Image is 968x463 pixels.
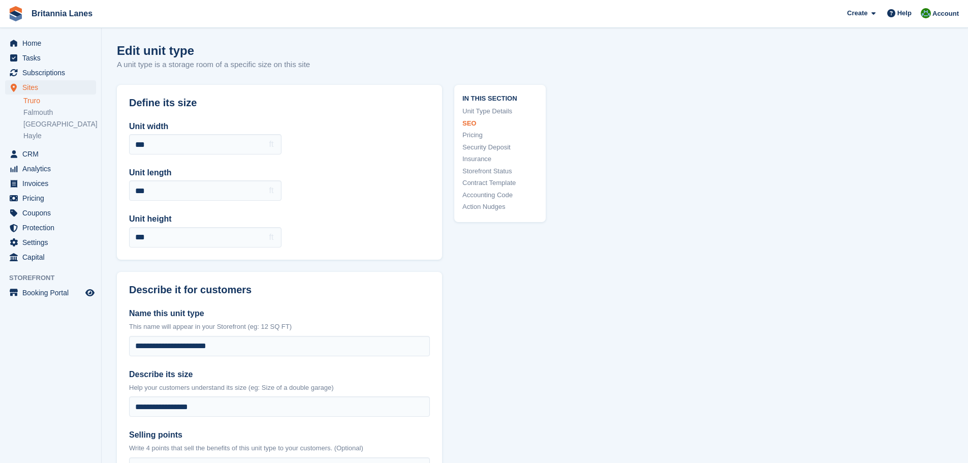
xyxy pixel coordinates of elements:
[129,120,282,133] label: Unit width
[462,130,538,140] a: Pricing
[5,235,96,250] a: menu
[23,108,96,117] a: Falmouth
[462,118,538,129] a: SEO
[5,221,96,235] a: menu
[22,286,83,300] span: Booking Portal
[22,36,83,50] span: Home
[932,9,959,19] span: Account
[84,287,96,299] a: Preview store
[22,66,83,80] span: Subscriptions
[5,206,96,220] a: menu
[8,6,23,21] img: stora-icon-8386f47178a22dfd0bd8f6a31ec36ba5ce8667c1dd55bd0f319d3a0aa187defe.svg
[5,80,96,95] a: menu
[847,8,867,18] span: Create
[462,190,538,200] a: Accounting Code
[129,213,282,225] label: Unit height
[5,250,96,264] a: menu
[129,167,282,179] label: Unit length
[462,106,538,116] a: Unit Type Details
[22,221,83,235] span: Protection
[129,307,430,320] label: Name this unit type
[129,383,430,393] p: Help your customers understand its size (eg: Size of a double garage)
[129,368,430,381] label: Describe its size
[5,191,96,205] a: menu
[5,176,96,191] a: menu
[462,142,538,152] a: Security Deposit
[921,8,931,18] img: Matt Lane
[22,235,83,250] span: Settings
[23,96,96,106] a: Truro
[22,176,83,191] span: Invoices
[5,36,96,50] a: menu
[117,59,310,71] p: A unit type is a storage room of a specific size on this site
[22,250,83,264] span: Capital
[22,51,83,65] span: Tasks
[27,5,97,22] a: Britannia Lanes
[5,147,96,161] a: menu
[22,162,83,176] span: Analytics
[129,443,430,453] p: Write 4 points that sell the benefits of this unit type to your customers. (Optional)
[23,119,96,129] a: [GEOGRAPHIC_DATA]
[22,80,83,95] span: Sites
[22,147,83,161] span: CRM
[129,322,430,332] p: This name will appear in your Storefront (eg: 12 SQ FT)
[129,284,430,296] h2: Describe it for customers
[462,93,538,103] span: In this section
[5,51,96,65] a: menu
[117,44,310,57] h1: Edit unit type
[22,191,83,205] span: Pricing
[9,273,101,283] span: Storefront
[129,97,430,109] h2: Define its size
[129,429,430,441] label: Selling points
[462,154,538,164] a: Insurance
[22,206,83,220] span: Coupons
[462,178,538,188] a: Contract Template
[5,162,96,176] a: menu
[23,131,96,141] a: Hayle
[462,202,538,212] a: Action Nudges
[462,166,538,176] a: Storefront Status
[5,66,96,80] a: menu
[5,286,96,300] a: menu
[897,8,912,18] span: Help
